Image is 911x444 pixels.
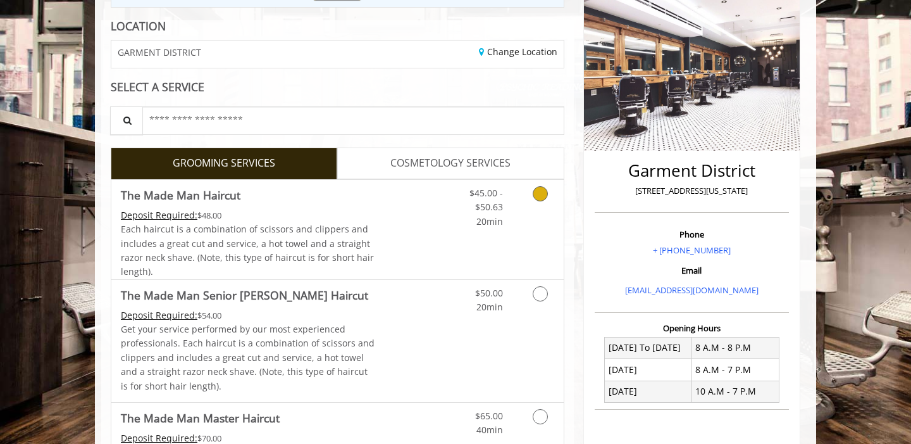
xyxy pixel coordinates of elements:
a: [EMAIL_ADDRESS][DOMAIN_NAME] [625,284,759,296]
span: This service needs some Advance to be paid before we block your appointment [121,309,197,321]
p: Get your service performed by our most experienced professionals. Each haircut is a combination o... [121,322,375,393]
h3: Phone [598,230,786,239]
h3: Email [598,266,786,275]
a: + [PHONE_NUMBER] [653,244,731,256]
b: The Made Man Master Haircut [121,409,280,427]
span: 40min [476,424,503,436]
b: LOCATION [111,18,166,34]
span: Each haircut is a combination of scissors and clippers and includes a great cut and service, a ho... [121,223,374,277]
span: This service needs some Advance to be paid before we block your appointment [121,432,197,444]
td: 8 A.M - 8 P.M [691,337,779,358]
span: This service needs some Advance to be paid before we block your appointment [121,209,197,221]
span: 20min [476,301,503,313]
td: 8 A.M - 7 P.M [691,359,779,381]
div: SELECT A SERVICE [111,81,564,93]
td: 10 A.M - 7 P.M [691,381,779,402]
span: $65.00 [475,410,503,422]
td: [DATE] [605,381,692,402]
td: [DATE] To [DATE] [605,337,692,358]
span: GROOMING SERVICES [173,155,275,172]
span: GARMENT DISTRICT [118,48,201,57]
button: Service Search [110,106,143,135]
span: COSMETOLOGY SERVICES [390,155,511,172]
span: 20min [476,215,503,227]
td: [DATE] [605,359,692,381]
b: The Made Man Haircut [121,186,240,204]
h3: Opening Hours [595,324,789,333]
h2: Garment District [598,162,786,180]
span: $45.00 - $50.63 [469,187,503,213]
b: The Made Man Senior [PERSON_NAME] Haircut [121,286,368,304]
p: [STREET_ADDRESS][US_STATE] [598,184,786,198]
div: $48.00 [121,208,375,222]
span: $50.00 [475,287,503,299]
div: $54.00 [121,308,375,322]
a: Change Location [479,46,557,58]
